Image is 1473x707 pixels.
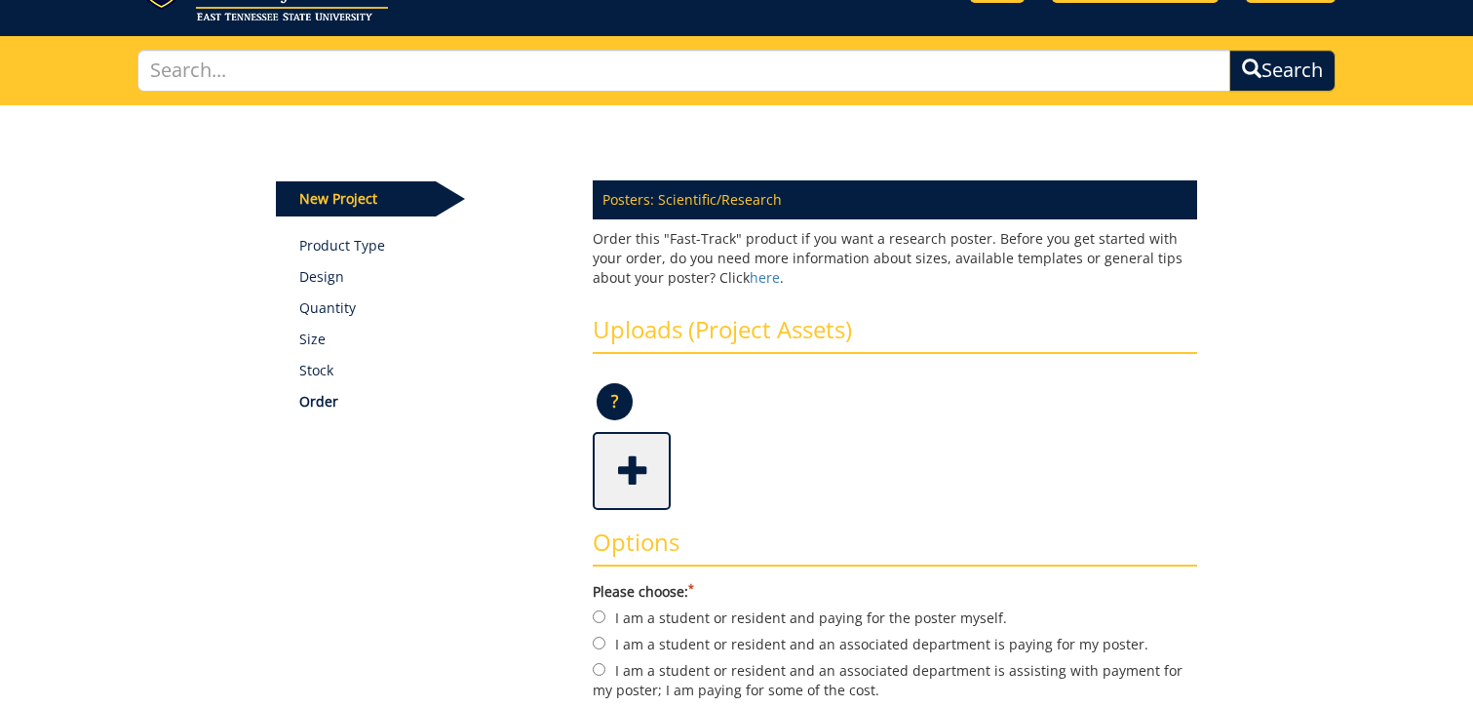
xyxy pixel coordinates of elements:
[593,607,1197,628] label: I am a student or resident and paying for the poster myself.
[593,530,1197,567] h3: Options
[137,50,1230,92] input: Search...
[299,361,563,380] p: Stock
[299,267,563,287] p: Design
[597,383,633,420] p: ?
[299,236,563,255] a: Product Type
[593,582,1197,602] label: Please choose:
[593,663,605,676] input: I am a student or resident and an associated department is assisting with payment for my poster; ...
[593,317,1197,354] h3: Uploads (Project Assets)
[593,633,1197,654] label: I am a student or resident and an associated department is paying for my poster.
[299,392,563,412] p: Order
[593,610,605,623] input: I am a student or resident and paying for the poster myself.
[1229,50,1336,92] button: Search
[750,268,780,287] a: here
[299,330,563,349] p: Size
[593,659,1197,700] label: I am a student or resident and an associated department is assisting with payment for my poster; ...
[299,298,563,318] p: Quantity
[276,181,436,216] p: New Project
[593,180,1197,219] p: Posters: Scientific/Research
[593,637,605,649] input: I am a student or resident and an associated department is paying for my poster.
[593,229,1197,288] p: Order this "Fast-Track" product if you want a research poster. Before you get started with your o...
